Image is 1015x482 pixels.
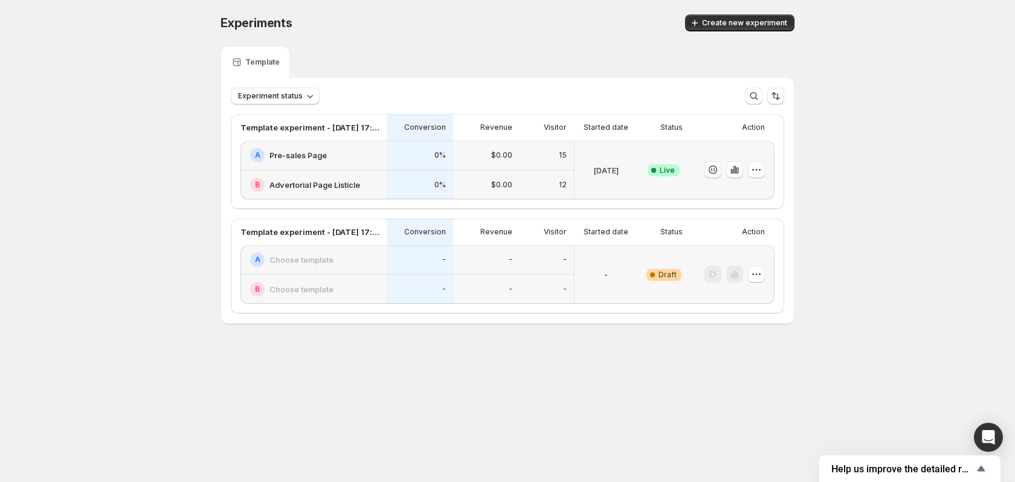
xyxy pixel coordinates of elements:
h2: B [255,180,260,190]
span: Experiment status [238,91,303,101]
p: $0.00 [491,180,512,190]
span: Create new experiment [702,18,787,28]
button: Show survey - Help us improve the detailed report for A/B campaigns [831,461,988,476]
h2: Advertorial Page Listicle [269,179,360,191]
p: - [442,284,446,294]
p: $0.00 [491,150,512,160]
p: Revenue [480,123,512,132]
p: - [563,255,567,265]
button: Sort the results [767,88,784,104]
p: Visitor [544,123,567,132]
span: Draft [659,270,677,280]
p: Revenue [480,227,512,237]
p: Started date [584,123,628,132]
p: Action [742,227,765,237]
p: 0% [434,180,446,190]
h2: Pre-sales Page [269,149,327,161]
p: Status [660,227,683,237]
p: 15 [559,150,567,160]
p: [DATE] [593,164,619,176]
h2: B [255,284,260,294]
button: Create new experiment [685,14,794,31]
span: Live [660,165,675,175]
p: 0% [434,150,446,160]
p: - [442,255,446,265]
span: Experiments [221,16,292,30]
p: 12 [559,180,567,190]
h2: A [255,255,260,265]
div: Open Intercom Messenger [974,423,1003,452]
p: Template experiment - [DATE] 17:46:33 [240,121,379,133]
p: Template [245,57,280,67]
p: Conversion [404,123,446,132]
h2: Choose template [269,254,333,266]
p: - [509,284,512,294]
p: - [563,284,567,294]
button: Experiment status [231,88,320,104]
h2: Choose template [269,283,333,295]
p: Conversion [404,227,446,237]
h2: A [255,150,260,160]
p: Action [742,123,765,132]
p: - [509,255,512,265]
p: Visitor [544,227,567,237]
p: Started date [584,227,628,237]
p: - [604,269,608,281]
span: Help us improve the detailed report for A/B campaigns [831,463,974,475]
p: Template experiment - [DATE] 17:45:52 [240,226,379,238]
p: Status [660,123,683,132]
